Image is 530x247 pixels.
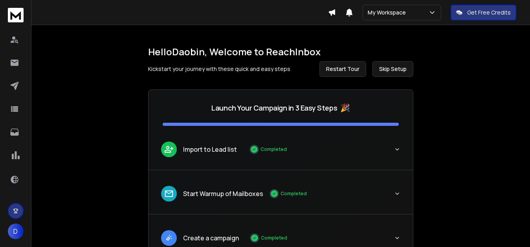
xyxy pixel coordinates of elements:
p: Create a campaign [183,233,239,243]
button: Restart Tour [319,61,366,77]
button: D [8,223,24,239]
button: leadImport to Lead listCompleted [149,135,413,170]
button: Skip Setup [372,61,413,77]
img: lead [164,233,174,243]
p: My Workspace [368,9,409,16]
h1: Hello Daobin , Welcome to ReachInbox [148,45,413,58]
img: lead [164,189,174,199]
p: Completed [260,146,287,153]
p: Completed [281,191,307,197]
span: Skip Setup [379,65,407,73]
span: 🎉 [340,102,350,113]
p: Import to Lead list [183,145,237,154]
p: Completed [261,235,287,241]
p: Get Free Credits [467,9,511,16]
p: Kickstart your journey with these quick and easy steps [148,65,290,73]
button: leadStart Warmup of MailboxesCompleted [149,180,413,214]
img: lead [164,144,174,154]
p: Launch Your Campaign in 3 Easy Steps [211,102,337,113]
p: Start Warmup of Mailboxes [183,189,263,198]
img: logo [8,8,24,22]
button: Get Free Credits [451,5,516,20]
